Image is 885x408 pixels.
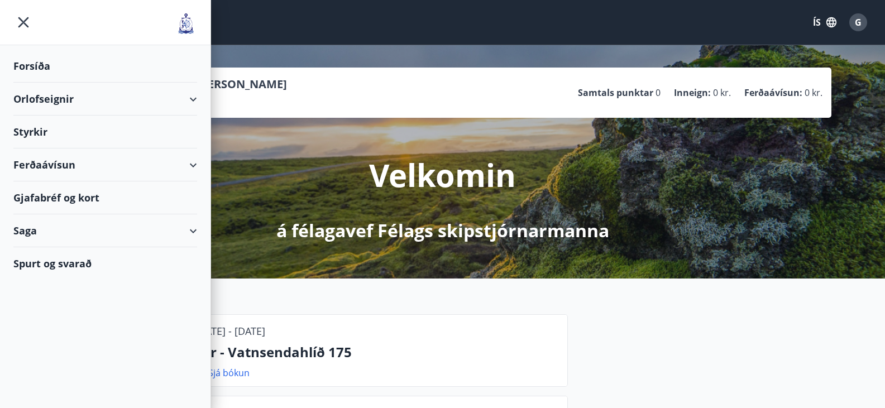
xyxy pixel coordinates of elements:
a: Sjá bókun [208,367,250,379]
p: [DATE] - [DATE] [195,324,265,338]
div: Ferðaávísun [13,148,197,181]
div: Orlofseignir [13,83,197,116]
span: G [855,16,862,28]
div: Styrkir [13,116,197,148]
div: Saga [13,214,197,247]
span: 0 [656,87,661,99]
p: Velkomin [369,153,516,196]
span: 0 kr. [713,87,731,99]
button: menu [13,12,34,32]
p: Ferðaávísun : [744,87,802,99]
button: G [845,9,872,36]
p: Inneign : [674,87,711,99]
div: Gjafabréf og kort [13,181,197,214]
p: Skorradalur - Vatnsendahlíð 175 [136,343,558,362]
img: union_logo [175,12,197,35]
span: 0 kr. [805,87,822,99]
button: ÍS [807,12,843,32]
p: Samtals punktar [578,87,653,99]
div: Spurt og svarað [13,247,197,280]
div: Forsíða [13,50,197,83]
p: á félagavef Félags skipstjórnarmanna [276,218,609,243]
